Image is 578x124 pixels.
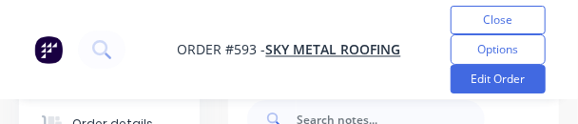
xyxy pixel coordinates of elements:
[451,6,546,34] button: Close
[451,34,546,65] button: Options
[266,41,401,59] a: Sky metal roofing
[178,41,266,59] span: Order #593 -
[34,35,63,64] img: Factory
[451,65,546,93] button: Edit Order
